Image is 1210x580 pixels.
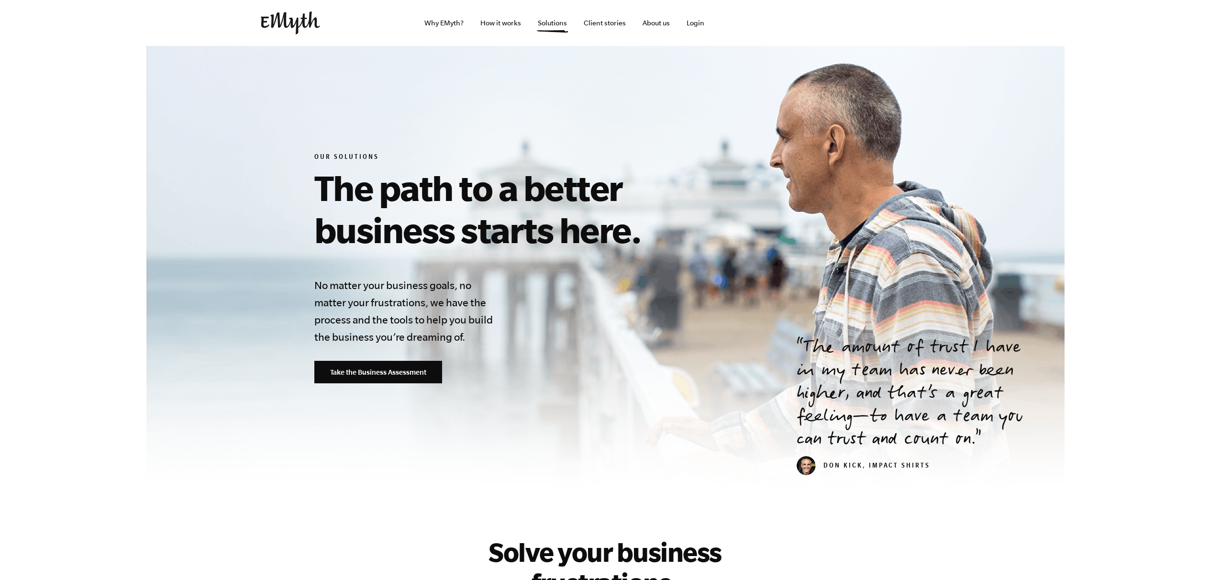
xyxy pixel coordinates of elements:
h4: No matter your business goals, no matter your frustrations, we have the process and the tools to ... [314,277,498,346]
h6: Our Solutions [314,153,751,163]
a: Take the Business Assessment [314,361,442,384]
cite: Don Kick, Impact Shirts [797,463,930,470]
iframe: Embedded CTA [744,12,844,33]
iframe: Chat Widget [1162,534,1210,580]
img: EMyth [261,11,320,34]
iframe: Embedded CTA [849,12,950,33]
p: The amount of trust I have in my team has never been higher, and that’s a great feeling—to have a... [797,337,1042,452]
img: don_kick_head_small [797,456,816,475]
h1: The path to a better business starts here. [314,167,751,251]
